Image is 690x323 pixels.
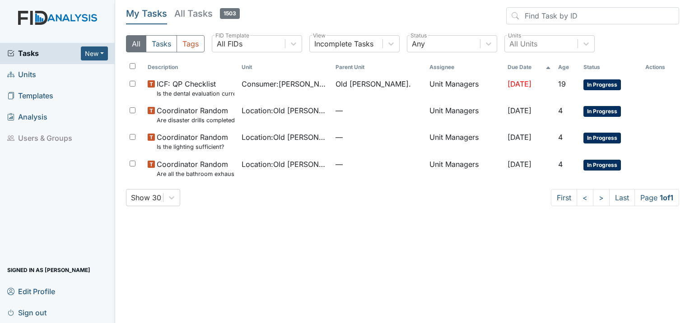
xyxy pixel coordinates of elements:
input: Toggle All Rows Selected [130,63,135,69]
small: Are disaster drills completed as scheduled? [157,116,234,125]
span: In Progress [583,133,621,143]
span: Templates [7,89,53,103]
th: Toggle SortBy [555,60,579,75]
th: Toggle SortBy [580,60,642,75]
span: ICF: QP Checklist Is the dental evaluation current? (document the date, oral rating, and goal # i... [157,78,234,98]
a: > [593,189,610,206]
small: Is the lighting sufficient? [157,143,228,151]
h5: My Tasks [126,7,167,20]
h5: All Tasks [174,7,240,20]
nav: task-pagination [551,189,679,206]
span: [DATE] [508,79,531,88]
span: 19 [558,79,566,88]
span: Location : Old [PERSON_NAME]. [242,105,328,116]
span: — [336,132,422,143]
span: [DATE] [508,106,531,115]
span: Consumer : [PERSON_NAME] [242,78,328,89]
span: — [336,159,422,170]
div: All Units [509,38,537,49]
span: Coordinator Random Are all the bathroom exhaust fan covers clean and dust free? [157,159,234,178]
a: Tasks [7,48,81,59]
td: Unit Managers [426,102,504,128]
small: Is the dental evaluation current? (document the date, oral rating, and goal # if needed in the co... [157,89,234,98]
td: Unit Managers [426,128,504,155]
a: < [577,189,593,206]
span: Old [PERSON_NAME]. [336,78,411,89]
span: Location : Old [PERSON_NAME]. [242,132,328,143]
span: [DATE] [508,160,531,169]
span: In Progress [583,160,621,171]
td: Unit Managers [426,75,504,102]
span: Sign out [7,305,47,319]
div: Type filter [126,35,205,52]
strong: 1 of 1 [660,193,673,202]
button: New [81,46,108,60]
div: All FIDs [217,38,242,49]
button: All [126,35,146,52]
div: Incomplete Tasks [314,38,373,49]
span: Edit Profile [7,284,55,298]
div: Any [412,38,425,49]
th: Assignee [426,60,504,75]
span: Coordinator Random Is the lighting sufficient? [157,132,228,151]
th: Toggle SortBy [144,60,238,75]
span: — [336,105,422,116]
span: 1503 [220,8,240,19]
a: First [551,189,577,206]
span: Coordinator Random Are disaster drills completed as scheduled? [157,105,234,125]
span: Signed in as [PERSON_NAME] [7,263,90,277]
span: 4 [558,160,563,169]
span: [DATE] [508,133,531,142]
span: Page [634,189,679,206]
th: Actions [642,60,679,75]
span: Location : Old [PERSON_NAME]. [242,159,328,170]
td: Unit Managers [426,155,504,182]
div: Show 30 [131,192,161,203]
span: 4 [558,133,563,142]
span: In Progress [583,79,621,90]
button: Tags [177,35,205,52]
span: Analysis [7,110,47,124]
span: In Progress [583,106,621,117]
th: Toggle SortBy [504,60,555,75]
input: Find Task by ID [506,7,679,24]
small: Are all the bathroom exhaust fan covers clean and dust free? [157,170,234,178]
a: Last [609,189,635,206]
button: Tasks [146,35,177,52]
th: Toggle SortBy [238,60,332,75]
span: 4 [558,106,563,115]
th: Toggle SortBy [332,60,426,75]
span: Units [7,68,36,82]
